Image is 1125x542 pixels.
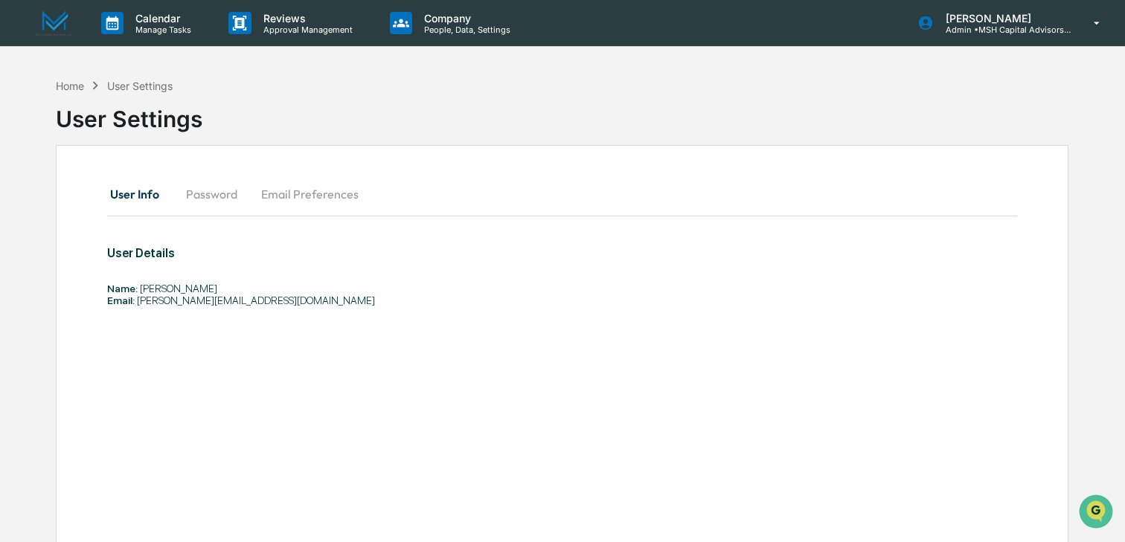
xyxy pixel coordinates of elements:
[412,25,518,35] p: People, Data, Settings
[107,80,173,92] div: User Settings
[36,10,71,36] img: logo
[934,25,1072,35] p: Admin • MSH Capital Advisors LLC - RIA
[56,80,84,92] div: Home
[15,114,42,141] img: 1746055101610-c473b297-6a78-478c-a979-82029cc54cd1
[102,181,190,208] a: 🗄️Attestations
[124,25,199,35] p: Manage Tasks
[107,283,835,294] div: [PERSON_NAME]
[105,251,180,263] a: Powered byPylon
[107,283,138,294] span: Name:
[15,189,27,201] div: 🖐️
[107,176,174,212] button: User Info
[251,12,360,25] p: Reviews
[123,187,185,202] span: Attestations
[107,246,835,260] div: User Details
[15,31,271,55] p: How can we help?
[251,25,360,35] p: Approval Management
[1077,493,1118,533] iframe: Open customer support
[51,129,188,141] div: We're available if you need us!
[56,94,202,132] div: User Settings
[30,187,96,202] span: Preclearance
[108,189,120,201] div: 🗄️
[107,176,1017,212] div: secondary tabs example
[9,181,102,208] a: 🖐️Preclearance
[249,176,371,212] button: Email Preferences
[174,176,249,212] button: Password
[124,12,199,25] p: Calendar
[9,210,100,236] a: 🔎Data Lookup
[15,217,27,229] div: 🔎
[253,118,271,136] button: Start new chat
[30,216,94,230] span: Data Lookup
[148,252,180,263] span: Pylon
[107,294,135,306] span: Email:
[412,12,518,25] p: Company
[107,294,835,306] div: [PERSON_NAME][EMAIL_ADDRESS][DOMAIN_NAME]
[51,114,244,129] div: Start new chat
[934,12,1072,25] p: [PERSON_NAME]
